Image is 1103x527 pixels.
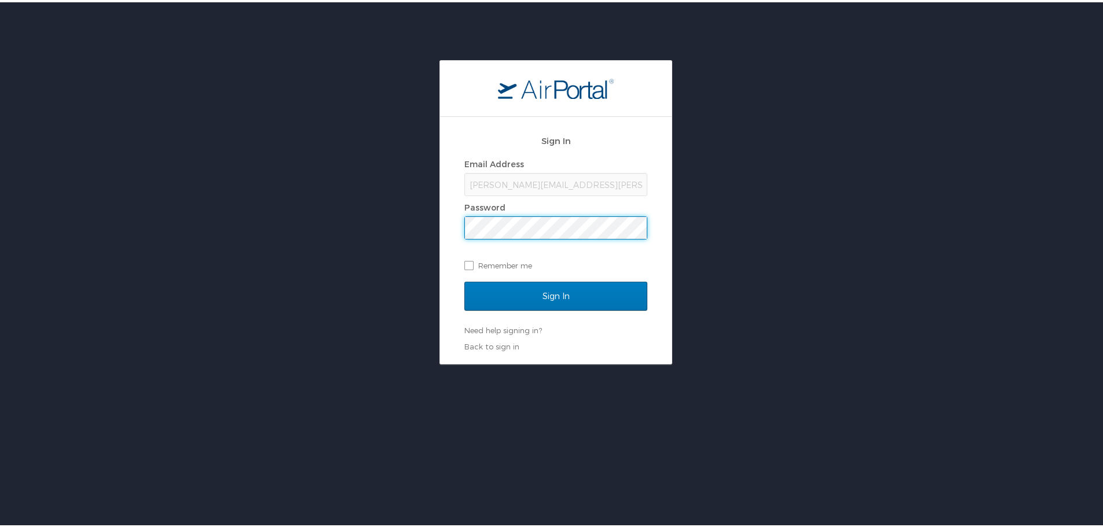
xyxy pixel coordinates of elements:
[464,132,647,145] h2: Sign In
[464,157,524,167] label: Email Address
[498,76,614,97] img: logo
[464,200,505,210] label: Password
[464,323,542,333] a: Need help signing in?
[464,279,647,308] input: Sign In
[464,255,647,272] label: Remember me
[464,340,519,349] a: Back to sign in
